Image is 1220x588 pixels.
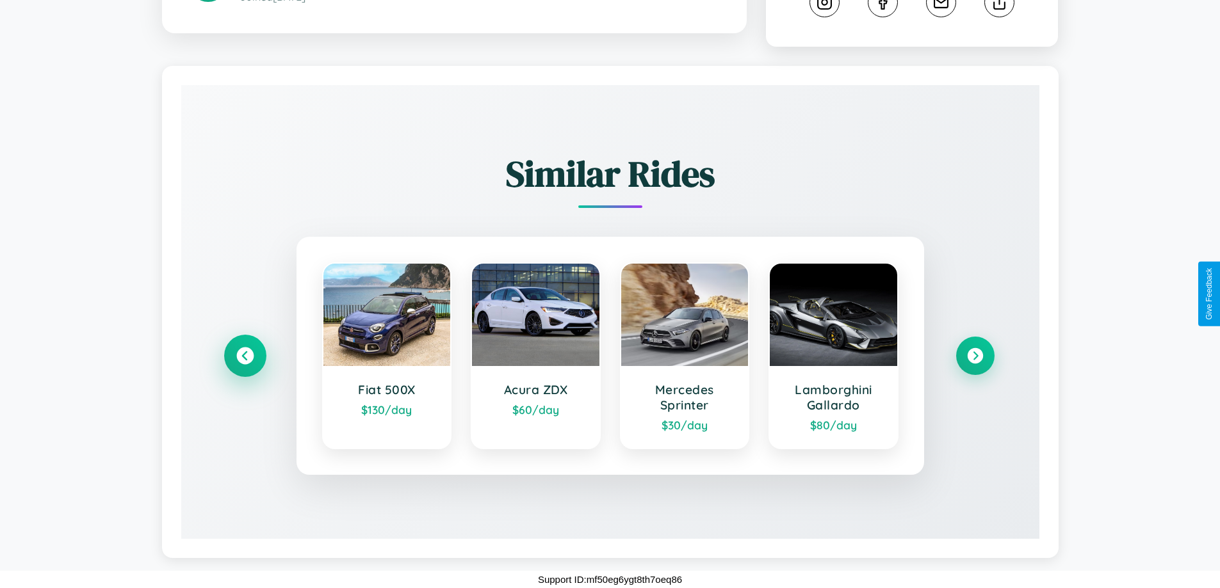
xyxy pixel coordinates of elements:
h3: Mercedes Sprinter [634,382,736,413]
a: Acura ZDX$60/day [471,262,601,449]
h3: Acura ZDX [485,382,587,397]
a: Mercedes Sprinter$30/day [620,262,750,449]
div: $ 80 /day [783,418,884,432]
a: Fiat 500X$130/day [322,262,452,449]
h2: Similar Rides [226,149,995,198]
div: $ 30 /day [634,418,736,432]
div: $ 60 /day [485,402,587,417]
h3: Fiat 500X [336,382,438,397]
h3: Lamborghini Gallardo [783,382,884,413]
a: Lamborghini Gallardo$80/day [769,262,899,449]
p: Support ID: mf50eg6ygt8th7oeq86 [538,571,682,588]
div: $ 130 /day [336,402,438,417]
div: Give Feedback [1205,268,1214,320]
